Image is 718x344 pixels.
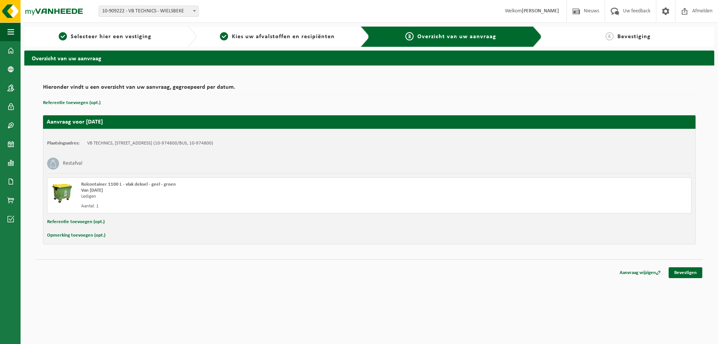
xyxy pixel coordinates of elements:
[405,32,414,40] span: 3
[200,32,354,41] a: 2Kies uw afvalstoffen en recipiënten
[614,267,666,278] a: Aanvraag wijzigen
[63,158,82,170] h3: Restafval
[71,34,151,40] span: Selecteer hier een vestiging
[47,217,105,227] button: Referentie toevoegen (opt.)
[47,231,105,240] button: Opmerking toevoegen (opt.)
[28,32,182,41] a: 1Selecteer hier een vestiging
[47,141,80,146] strong: Plaatsingsadres:
[605,32,614,40] span: 4
[47,119,103,125] strong: Aanvraag voor [DATE]
[51,182,74,204] img: WB-1100-HPE-GN-50.png
[81,182,176,187] span: Rolcontainer 1100 L - vlak deksel - geel - groen
[87,140,213,146] td: VB TECHNICS, [STREET_ADDRESS] (10-974800/BUS, 10-974800)
[417,34,496,40] span: Overzicht van uw aanvraag
[43,84,696,94] h2: Hieronder vindt u een overzicht van uw aanvraag, gegroepeerd per datum.
[81,194,399,200] div: Ledigen
[81,188,103,193] strong: Van [DATE]
[99,6,199,17] span: 10-909222 - VB TECHNICS - WIELSBEKE
[617,34,651,40] span: Bevestiging
[220,32,228,40] span: 2
[24,51,714,65] h2: Overzicht van uw aanvraag
[232,34,335,40] span: Kies uw afvalstoffen en recipiënten
[81,203,399,209] div: Aantal: 1
[522,8,559,14] strong: [PERSON_NAME]
[59,32,67,40] span: 1
[43,98,101,108] button: Referentie toevoegen (opt.)
[669,267,702,278] a: Bevestigen
[99,6,198,16] span: 10-909222 - VB TECHNICS - WIELSBEKE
